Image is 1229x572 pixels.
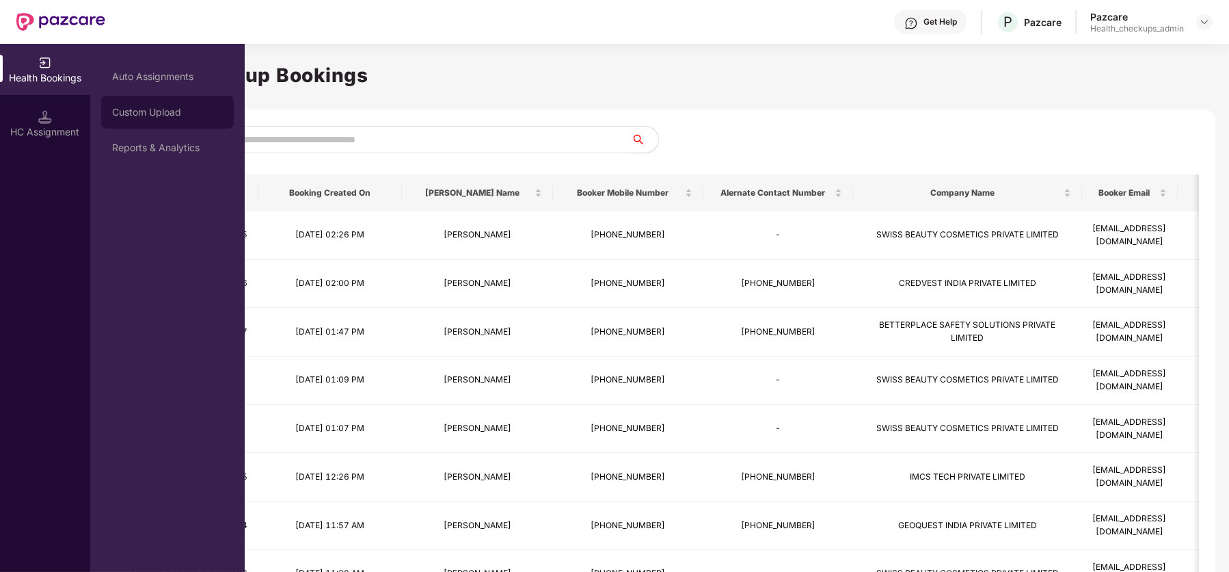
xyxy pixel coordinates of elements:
[564,187,682,198] span: Booker Mobile Number
[853,211,1081,260] td: SWISS BEAUTY COSMETICS PRIVATE LIMITED
[853,453,1081,502] td: IMCS TECH PRIVATE LIMITED
[703,453,854,502] td: [PHONE_NUMBER]
[853,356,1081,405] td: SWISS BEAUTY COSMETICS PRIVATE LIMITED
[1082,174,1178,211] th: Booker Email
[1082,211,1178,260] td: [EMAIL_ADDRESS][DOMAIN_NAME]
[1003,14,1012,30] span: P
[258,308,402,356] td: [DATE] 01:47 PM
[402,211,553,260] td: [PERSON_NAME]
[714,187,833,198] span: Alernate Contact Number
[402,260,553,309] td: [PERSON_NAME]
[703,356,854,405] td: -
[553,502,703,550] td: [PHONE_NUMBER]
[402,405,553,454] td: [PERSON_NAME]
[402,356,553,405] td: [PERSON_NAME]
[864,187,1060,198] span: Company Name
[1082,502,1178,550] td: [EMAIL_ADDRESS][DOMAIN_NAME]
[1199,16,1210,27] img: svg+xml;base64,PHN2ZyBpZD0iRHJvcGRvd24tMzJ4MzIiIHhtbG5zPSJodHRwOi8vd3d3LnczLm9yZy8yMDAwL3N2ZyIgd2...
[703,502,854,550] td: [PHONE_NUMBER]
[402,174,553,211] th: Booker Name
[402,502,553,550] td: [PERSON_NAME]
[112,142,223,153] div: Reports & Analytics
[1082,405,1178,454] td: [EMAIL_ADDRESS][DOMAIN_NAME]
[258,174,402,211] th: Booking Created On
[904,16,918,30] img: svg+xml;base64,PHN2ZyBpZD0iSGVscC0zMngzMiIgeG1sbnM9Imh0dHA6Ly93d3cudzMub3JnLzIwMDAvc3ZnIiB3aWR0aD...
[1093,187,1157,198] span: Booker Email
[1090,10,1184,23] div: Pazcare
[258,356,402,405] td: [DATE] 01:09 PM
[38,110,52,124] img: svg+xml;base64,PHN2ZyB3aWR0aD0iMTQuNSIgaGVpZ2h0PSIxNC41IiB2aWV3Qm94PSIwIDAgMTYgMTYiIGZpbGw9Im5vbm...
[258,260,402,309] td: [DATE] 02:00 PM
[553,405,703,454] td: [PHONE_NUMBER]
[553,174,703,211] th: Booker Mobile Number
[258,405,402,454] td: [DATE] 01:07 PM
[112,71,223,82] div: Auto Assignments
[923,16,957,27] div: Get Help
[38,56,52,70] img: svg+xml;base64,PHN2ZyB3aWR0aD0iMjAiIGhlaWdodD0iMjAiIHZpZXdCb3g9IjAgMCAyMCAyMCIgZmlsbD0ibm9uZSIgeG...
[553,356,703,405] td: [PHONE_NUMBER]
[703,405,854,454] td: -
[258,453,402,502] td: [DATE] 12:26 PM
[853,502,1081,550] td: GEOQUEST INDIA PRIVATE LIMITED
[703,174,854,211] th: Alernate Contact Number
[1024,16,1062,29] div: Pazcare
[853,174,1081,211] th: Company Name
[703,308,854,356] td: [PHONE_NUMBER]
[112,107,223,118] div: Custom Upload
[16,13,105,31] img: New Pazcare Logo
[258,502,402,550] td: [DATE] 11:57 AM
[553,453,703,502] td: [PHONE_NUMBER]
[853,405,1081,454] td: SWISS BEAUTY COSMETICS PRIVATE LIMITED
[703,260,854,309] td: [PHONE_NUMBER]
[630,134,658,145] span: search
[703,211,854,260] td: -
[853,260,1081,309] td: CREDVEST INDIA PRIVATE LIMITED
[853,308,1081,356] td: BETTERPLACE SAFETY SOLUTIONS PRIVATE LIMITED
[402,453,553,502] td: [PERSON_NAME]
[402,308,553,356] td: [PERSON_NAME]
[1082,356,1178,405] td: [EMAIL_ADDRESS][DOMAIN_NAME]
[258,211,402,260] td: [DATE] 02:26 PM
[553,308,703,356] td: [PHONE_NUMBER]
[553,260,703,309] td: [PHONE_NUMBER]
[1082,308,1178,356] td: [EMAIL_ADDRESS][DOMAIN_NAME]
[1082,260,1178,309] td: [EMAIL_ADDRESS][DOMAIN_NAME]
[1090,23,1184,34] div: Health_checkups_admin
[1082,453,1178,502] td: [EMAIL_ADDRESS][DOMAIN_NAME]
[630,126,659,153] button: search
[413,187,532,198] span: [PERSON_NAME] Name
[553,211,703,260] td: [PHONE_NUMBER]
[112,60,1207,90] h1: Health Checkup Bookings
